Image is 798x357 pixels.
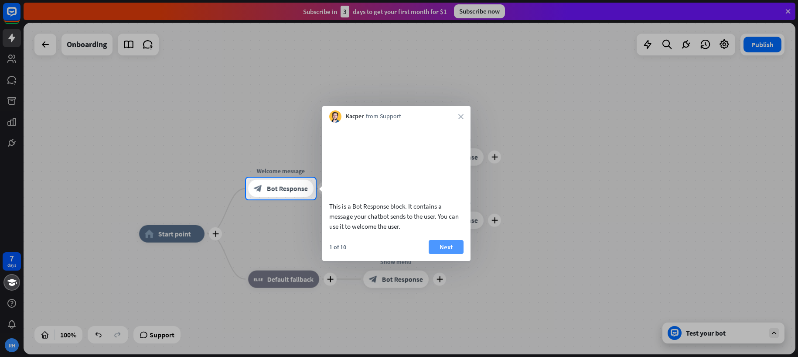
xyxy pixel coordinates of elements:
[7,3,33,30] button: Open LiveChat chat widget
[458,114,464,119] i: close
[254,184,263,193] i: block_bot_response
[329,243,346,251] div: 1 of 10
[267,184,308,193] span: Bot Response
[429,240,464,254] button: Next
[329,201,464,231] div: This is a Bot Response block. It contains a message your chatbot sends to the user. You can use i...
[366,112,401,121] span: from Support
[346,112,364,121] span: Kacper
